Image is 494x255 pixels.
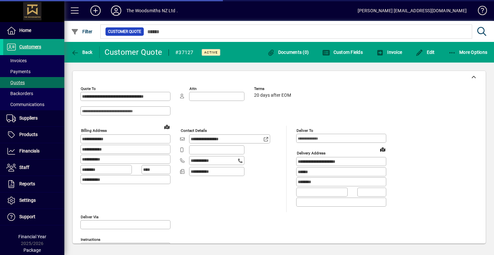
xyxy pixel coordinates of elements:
span: Suppliers [19,115,38,121]
a: Communications [3,99,64,110]
button: Profile [106,5,126,16]
button: Invoice [375,46,404,58]
span: Edit [416,50,435,55]
button: Back [69,46,94,58]
a: Financials [3,143,64,159]
button: Edit [414,46,436,58]
span: Home [19,28,31,33]
a: View on map [378,144,388,154]
span: Customers [19,44,41,49]
button: Custom Fields [321,46,364,58]
button: Add [85,5,106,16]
a: Suppliers [3,110,64,126]
span: Reports [19,181,35,186]
a: Staff [3,160,64,176]
mat-label: Instructions [81,237,100,241]
mat-label: Deliver via [81,214,98,219]
span: Financials [19,148,40,153]
div: [PERSON_NAME] [EMAIL_ADDRESS][DOMAIN_NAME] [358,5,467,16]
button: More Options [447,46,489,58]
button: Filter [69,26,94,37]
span: Support [19,214,35,219]
span: Filter [71,29,93,34]
span: Invoices [6,58,27,63]
span: Quotes [6,80,25,85]
span: Package [23,248,41,253]
a: View on map [162,122,172,132]
span: Invoice [376,50,402,55]
a: Payments [3,66,64,77]
a: Quotes [3,77,64,88]
button: Documents (0) [265,46,310,58]
span: Documents (0) [267,50,309,55]
a: Knowledge Base [473,1,486,22]
a: Invoices [3,55,64,66]
span: Payments [6,69,31,74]
a: Products [3,127,64,143]
span: Active [204,50,218,54]
span: Customer Quote [108,28,141,35]
span: Custom Fields [322,50,363,55]
span: Communications [6,102,44,107]
app-page-header-button: Back [64,46,100,58]
a: Support [3,209,64,225]
span: Backorders [6,91,33,96]
mat-label: Quote To [81,86,96,91]
span: Terms [254,87,293,91]
span: Staff [19,165,29,170]
span: Financial Year [18,234,46,239]
div: Customer Quote [105,47,162,57]
span: Products [19,132,38,137]
a: Backorders [3,88,64,99]
mat-label: Attn [189,86,197,91]
span: Settings [19,198,36,203]
mat-label: Deliver To [297,128,313,133]
a: Reports [3,176,64,192]
span: Back [71,50,93,55]
a: Home [3,23,64,39]
div: #37127 [175,47,194,58]
a: Settings [3,192,64,209]
span: More Options [448,50,488,55]
span: 20 days after EOM [254,93,291,98]
div: The Woodsmiths NZ Ltd . [126,5,178,16]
